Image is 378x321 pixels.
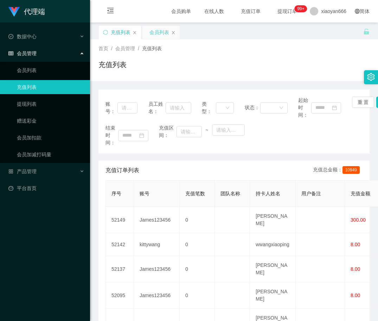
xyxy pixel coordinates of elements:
a: 代理端 [8,8,45,14]
span: 用户备注 [301,191,321,196]
span: 提现订单 [274,9,301,14]
i: 图标: calendar [332,105,337,110]
a: 赠送彩金 [17,114,84,128]
i: 图标: global [355,9,360,14]
span: 会员管理 [8,51,37,56]
td: 0 [180,207,215,233]
img: logo.9652507e.png [8,7,20,17]
td: 52142 [106,233,134,256]
a: 会员加减打码量 [17,148,84,162]
td: James123456 [134,207,180,233]
span: 账号 [140,191,149,196]
button: 重 置 [352,97,374,108]
span: 充值订单列表 [105,166,139,175]
span: 充值金额 [351,191,370,196]
span: 10949 [342,166,360,174]
td: 52149 [106,207,134,233]
div: 充值列表 [111,26,130,39]
i: 图标: close [171,31,175,35]
span: 首页 [98,46,108,51]
span: 持卡人姓名 [256,191,280,196]
i: 图标: unlock [363,28,370,35]
i: 图标: appstore-o [8,169,13,174]
span: / [138,46,139,51]
span: 充值区间： [159,124,176,139]
i: 图标: menu-fold [98,0,122,23]
span: 充值笔数 [185,191,205,196]
span: 8.00 [351,293,360,298]
td: [PERSON_NAME] [250,282,296,309]
a: 会员加扣款 [17,131,84,145]
h1: 代理端 [24,0,45,23]
span: 产品管理 [8,169,37,174]
span: 数据中心 [8,34,37,39]
span: 序号 [111,191,121,196]
i: 图标: table [8,51,13,56]
span: 起始时间： [298,97,311,119]
a: 会员列表 [17,63,84,77]
td: 0 [180,233,215,256]
span: 状态： [245,104,260,111]
i: 图标: sync [103,30,108,35]
span: ~ [202,126,212,134]
td: James123456 [134,256,180,282]
td: 52095 [106,282,134,309]
span: 账号： [105,100,117,115]
input: 请输入 [117,102,137,113]
span: 员工姓名： [148,100,166,115]
sup: 1176 [294,5,307,12]
div: 会员列表 [149,26,169,39]
td: [PERSON_NAME] [250,207,296,233]
span: 8.00 [351,242,360,247]
td: kittywang [134,233,180,256]
a: 图标: dashboard平台首页 [8,181,84,195]
input: 请输入最小值为 [177,126,202,137]
span: 300.00 [351,217,366,223]
td: wwangxiaoping [250,233,296,256]
i: 图标: down [225,106,230,111]
td: James123456 [134,282,180,309]
a: 提现列表 [17,97,84,111]
i: 图标: calendar [139,133,144,138]
div: 充值总金额： [313,166,363,175]
td: 0 [180,282,215,309]
input: 请输入 [166,102,191,113]
td: [PERSON_NAME] [250,256,296,282]
input: 请输入最大值 [212,124,245,136]
span: 结束时间： [105,124,118,146]
span: 团队名称 [220,191,240,196]
span: 充值列表 [142,46,162,51]
span: 8.00 [351,266,360,272]
i: 图标: down [279,106,283,111]
td: 0 [180,256,215,282]
span: 充值订单 [237,9,264,14]
span: 在线人数 [201,9,228,14]
h1: 充值列表 [98,59,127,70]
td: 52137 [106,256,134,282]
i: 图标: check-circle-o [8,34,13,39]
i: 图标: close [133,31,137,35]
a: 充值列表 [17,80,84,94]
span: 类型： [202,100,216,115]
span: / [111,46,113,51]
span: 会员管理 [115,46,135,51]
i: 图标: setting [367,73,375,81]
